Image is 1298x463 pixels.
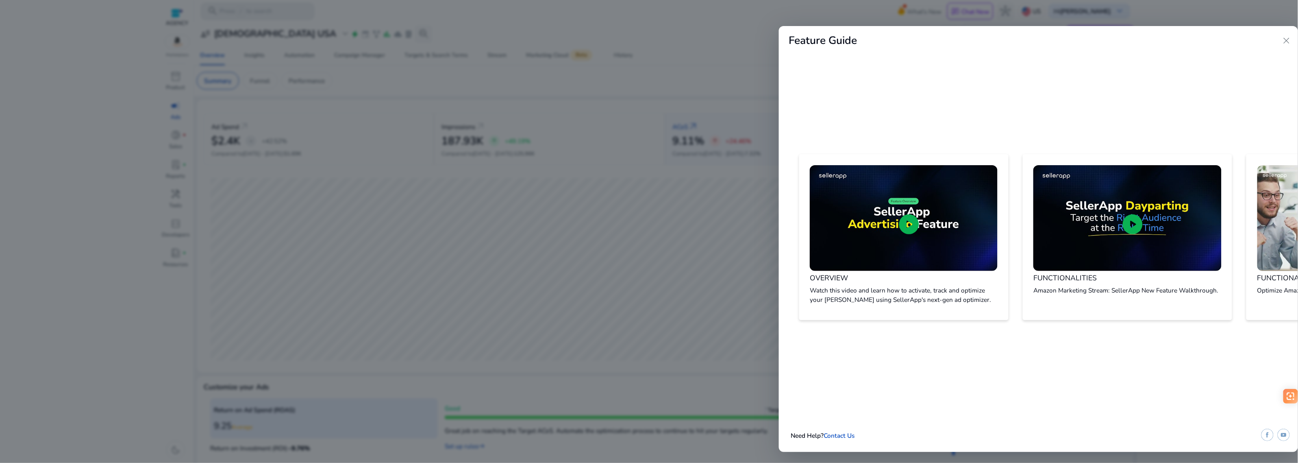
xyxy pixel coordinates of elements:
span: play_circle [1120,212,1146,237]
a: Contact Us [824,431,855,440]
img: sddefault.jpg [810,165,998,271]
h5: Need Help? [791,432,855,439]
span: close [1281,35,1292,46]
h4: FUNCTIONALITIES [1033,274,1218,282]
span: play_circle [896,212,922,237]
p: Watch this video and learn how to activate, track and optimize your [PERSON_NAME] using SellerApp... [810,286,998,304]
p: Amazon Marketing Stream: SellerApp New Feature Walkthrough. [1033,286,1218,295]
img: sddefault.jpg [1033,165,1221,271]
h2: Feature Guide [789,34,857,47]
h4: OVERVIEW [810,274,998,282]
